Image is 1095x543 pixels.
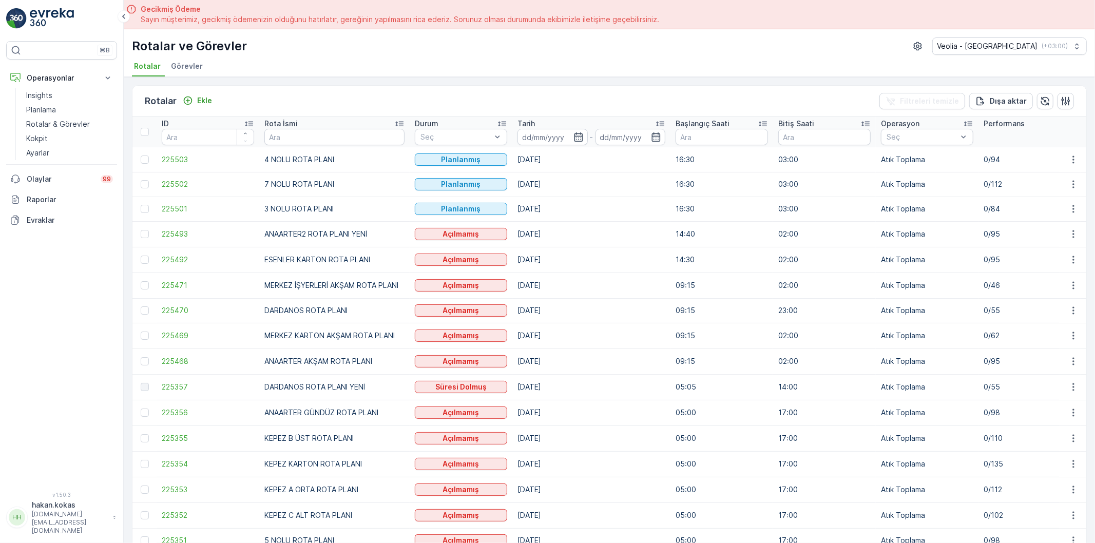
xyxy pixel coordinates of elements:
[30,8,74,29] img: logo_light-DOdMpM7g.png
[264,229,405,239] p: ANAARTER2 ROTA PLANI YENİ
[512,247,670,273] td: [DATE]
[420,132,491,142] p: Seç
[22,146,117,160] a: Ayarlar
[179,94,216,107] button: Ekle
[264,305,405,316] p: DARDANOS ROTA PLANI
[443,433,479,443] p: Açılmamış
[415,178,507,190] button: Planlanmış
[162,119,169,129] p: ID
[984,382,1076,392] p: 0/55
[595,129,666,145] input: dd/mm/yyyy
[881,255,973,265] p: Atık Toplama
[984,305,1076,316] p: 0/55
[512,425,670,451] td: [DATE]
[984,204,1076,214] p: 0/84
[26,133,48,144] p: Kokpit
[415,458,507,470] button: Açılmamış
[141,357,149,365] div: Toggle Row Selected
[26,90,52,101] p: Insights
[415,119,438,129] p: Durum
[984,229,1076,239] p: 0/95
[162,433,254,443] a: 225355
[6,169,117,189] a: Olaylar99
[415,228,507,240] button: Açılmamış
[676,433,768,443] p: 05:00
[441,154,481,165] p: Planlanmış
[264,408,405,418] p: ANAARTER GÜNDÜZ ROTA PLANI
[134,61,161,71] span: Rotalar
[984,331,1076,341] p: 0/62
[145,94,177,108] p: Rotalar
[141,14,659,25] span: Sayın müşterimiz, gecikmiş ödemenizin olduğunu hatırlatır, gereğinin yapılmasını rica ederiz. Sor...
[141,230,149,238] div: Toggle Row Selected
[984,255,1076,265] p: 0/95
[6,8,27,29] img: logo
[141,486,149,494] div: Toggle Row Selected
[778,433,871,443] p: 17:00
[32,510,108,535] p: [DOMAIN_NAME][EMAIL_ADDRESS][DOMAIN_NAME]
[100,46,110,54] p: ⌘B
[443,459,479,469] p: Açılmamış
[162,408,254,418] span: 225356
[415,279,507,292] button: Açılmamış
[676,408,768,418] p: 05:00
[22,131,117,146] a: Kokpit
[512,147,670,172] td: [DATE]
[141,281,149,289] div: Toggle Row Selected
[264,280,405,290] p: MERKEZ İŞYERLERİ AKŞAM ROTA PLANI
[162,382,254,392] a: 225357
[676,204,768,214] p: 16:30
[22,103,117,117] a: Planlama
[676,382,768,392] p: 05:05
[512,374,670,400] td: [DATE]
[676,154,768,165] p: 16:30
[141,4,659,14] span: Gecikmiş Ödeme
[443,408,479,418] p: Açılmamış
[6,68,117,88] button: Operasyonlar
[162,484,254,495] a: 225353
[881,510,973,520] p: Atık Toplama
[937,41,1038,51] p: Veolia - [GEOGRAPHIC_DATA]
[778,382,871,392] p: 14:00
[26,148,49,158] p: Ayarlar
[162,179,254,189] a: 225502
[443,356,479,366] p: Açılmamış
[512,477,670,502] td: [DATE]
[415,509,507,521] button: Açılmamış
[778,484,871,495] p: 17:00
[676,129,768,145] input: Ara
[676,510,768,520] p: 05:00
[881,179,973,189] p: Atık Toplama
[512,451,670,477] td: [DATE]
[881,408,973,418] p: Atık Toplama
[778,255,871,265] p: 02:00
[778,280,871,290] p: 02:00
[441,204,481,214] p: Planlanmış
[415,406,507,419] button: Açılmamış
[676,119,729,129] p: Başlangıç Saati
[778,459,871,469] p: 17:00
[984,408,1076,418] p: 0/98
[676,229,768,239] p: 14:40
[162,129,254,145] input: Ara
[132,38,247,54] p: Rotalar ve Görevler
[22,117,117,131] a: Rotalar & Görevler
[264,129,405,145] input: Ara
[264,433,405,443] p: KEPEZ B ÜST ROTA PLANI
[441,179,481,189] p: Planlanmış
[264,331,405,341] p: MERKEZ KARTON AKŞAM ROTA PLANI
[6,189,117,210] a: Raporlar
[676,255,768,265] p: 14:30
[162,305,254,316] span: 225470
[676,305,768,316] p: 09:15
[162,331,254,341] span: 225469
[984,484,1076,495] p: 0/112
[141,332,149,340] div: Toggle Row Selected
[881,331,973,341] p: Atık Toplama
[512,502,670,528] td: [DATE]
[881,484,973,495] p: Atık Toplama
[162,229,254,239] a: 225493
[881,382,973,392] p: Atık Toplama
[881,119,919,129] p: Operasyon
[162,356,254,366] a: 225468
